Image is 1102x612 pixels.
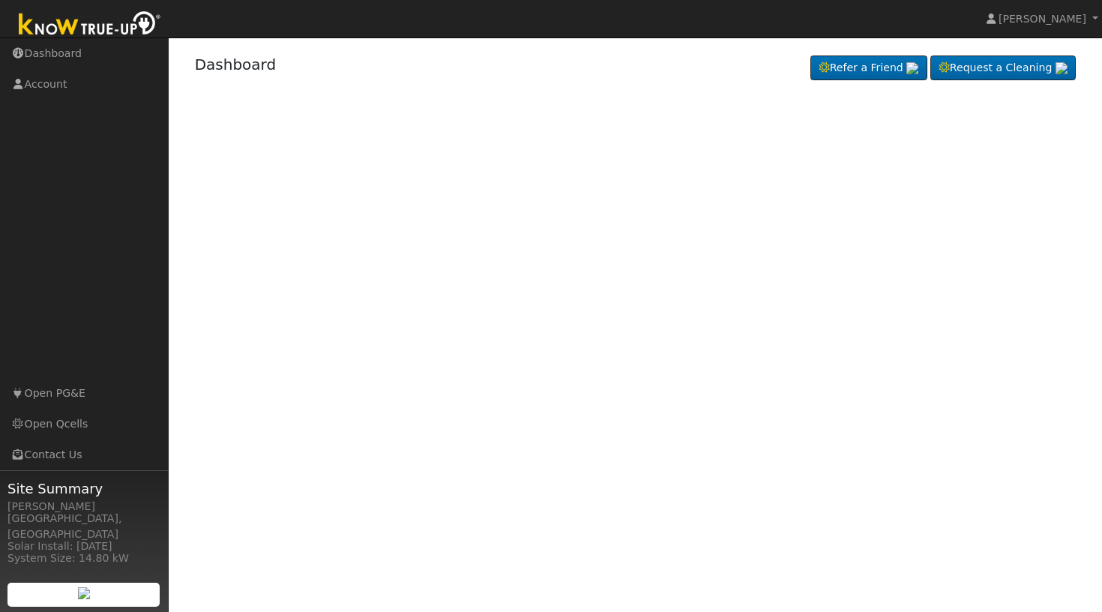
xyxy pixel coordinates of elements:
a: Refer a Friend [810,55,927,81]
div: Solar Install: [DATE] [7,538,160,554]
div: [PERSON_NAME] [7,499,160,514]
img: retrieve [78,587,90,599]
img: retrieve [906,62,918,74]
a: Dashboard [195,55,277,73]
span: [PERSON_NAME] [999,13,1086,25]
img: retrieve [1056,62,1068,74]
a: Request a Cleaning [930,55,1076,81]
img: Know True-Up [11,8,169,42]
span: Site Summary [7,478,160,499]
div: System Size: 14.80 kW [7,550,160,566]
div: [GEOGRAPHIC_DATA], [GEOGRAPHIC_DATA] [7,511,160,542]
